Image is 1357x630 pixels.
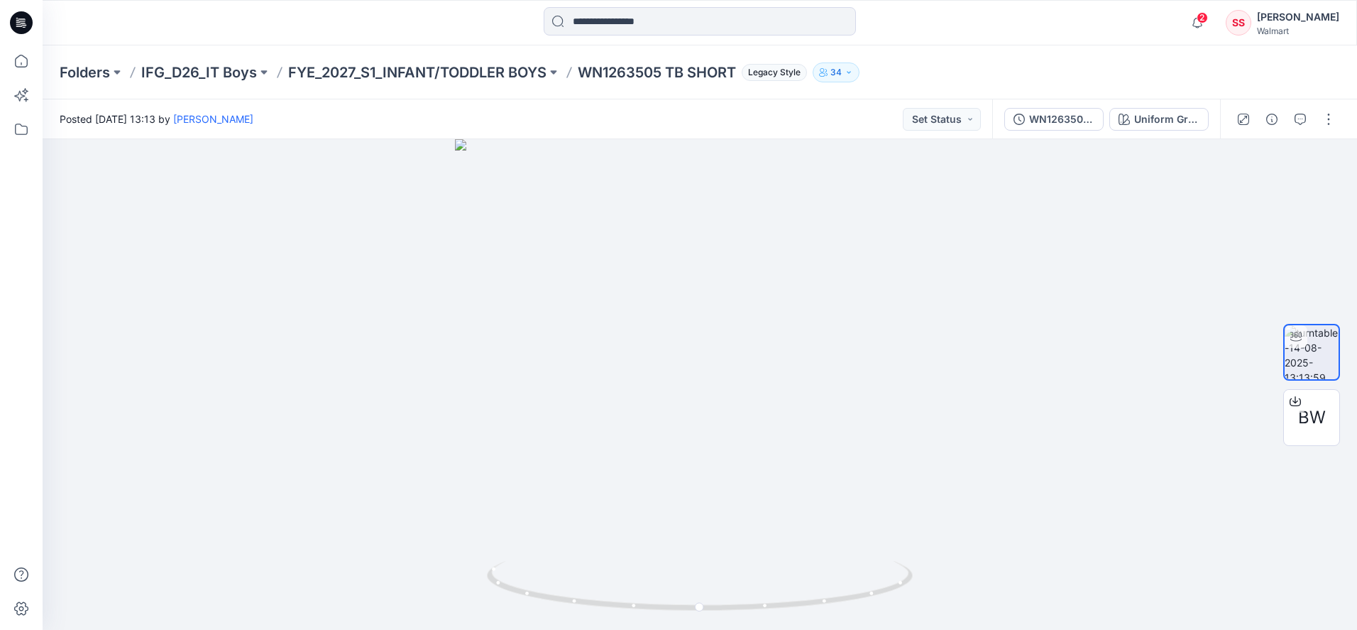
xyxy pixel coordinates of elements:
[830,65,842,80] p: 34
[1109,108,1209,131] button: Uniform Green
[1029,112,1094,127] div: WN1263505_TB SHORT_GRADE VERIFICATION_REVISED [DATE]_(2024.2 VS)
[742,64,807,81] span: Legacy Style
[813,63,859,82] button: 34
[288,63,546,82] a: FYE_2027_S1_INFANT/TODDLER BOYS
[578,63,736,82] p: WN1263505 TB SHORT
[1226,10,1251,36] div: SS
[1298,405,1326,430] span: BW
[1257,26,1339,36] div: Walmart
[60,112,253,126] span: Posted [DATE] 13:13 by
[736,63,807,82] button: Legacy Style
[141,63,257,82] a: IFG_D26_IT Boys
[173,113,253,125] a: [PERSON_NAME]
[1134,112,1199,127] div: Uniform Green
[1257,9,1339,26] div: [PERSON_NAME]
[1197,12,1208,23] span: 2
[60,63,110,82] a: Folders
[1260,108,1283,131] button: Details
[1004,108,1104,131] button: WN1263505_TB SHORT_GRADE VERIFICATION_REVISED [DATE]_(2024.2 VS)
[1285,325,1339,379] img: turntable-14-08-2025-13:13:59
